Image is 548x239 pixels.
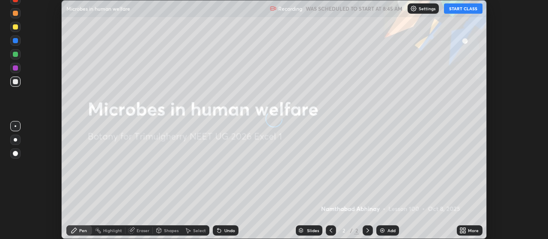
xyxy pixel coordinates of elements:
[137,228,149,233] div: Eraser
[66,5,130,12] p: Microbes in human welfare
[270,5,277,12] img: recording.375f2c34.svg
[468,228,479,233] div: More
[444,3,482,14] button: START CLASS
[193,228,206,233] div: Select
[379,227,386,234] img: add-slide-button
[350,228,352,233] div: /
[410,5,417,12] img: class-settings-icons
[103,228,122,233] div: Highlight
[419,6,435,11] p: Settings
[306,5,402,12] h5: WAS SCHEDULED TO START AT 8:45 AM
[224,228,235,233] div: Undo
[387,228,396,233] div: Add
[278,6,302,12] p: Recording
[79,228,87,233] div: Pen
[164,228,179,233] div: Shapes
[307,228,319,233] div: Slides
[340,228,348,233] div: 2
[354,227,359,234] div: 2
